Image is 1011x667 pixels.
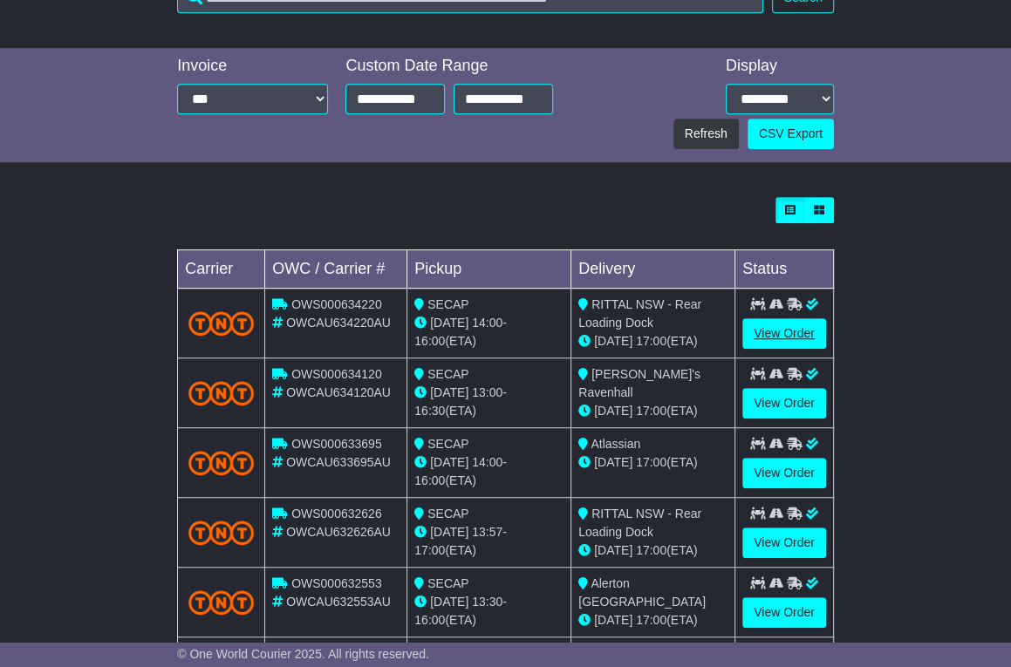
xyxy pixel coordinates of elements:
span: 17:00 [636,543,666,557]
span: [DATE] [594,334,632,348]
span: 14:00 [472,316,502,330]
a: View Order [742,318,826,349]
span: SECAP [427,297,468,311]
span: 13:57 [472,525,502,539]
td: Delivery [571,250,735,289]
div: Invoice [177,57,328,76]
td: Pickup [407,250,571,289]
a: View Order [742,388,826,419]
span: [DATE] [430,455,468,469]
img: TNT_Domestic.png [188,381,254,405]
span: OWCAU634220AU [286,316,391,330]
div: (ETA) [578,402,728,420]
span: OWS000634220 [291,297,382,311]
span: 17:00 [414,543,445,557]
img: TNT_Domestic.png [188,590,254,614]
span: [DATE] [594,613,632,627]
td: Carrier [178,250,265,289]
td: Status [735,250,834,289]
span: OWS000632553 [291,576,382,590]
div: - (ETA) [414,453,564,490]
div: - (ETA) [414,384,564,420]
span: 17:00 [636,404,666,418]
img: TNT_Domestic.png [188,521,254,544]
img: TNT_Domestic.png [188,451,254,474]
span: 13:00 [472,385,502,399]
div: (ETA) [578,453,728,472]
span: RITTAL NSW - Rear Loading Dock [578,507,701,539]
span: SECAP [427,576,468,590]
a: View Order [742,458,826,488]
div: - (ETA) [414,523,564,560]
span: [DATE] [594,404,632,418]
a: View Order [742,597,826,628]
span: © One World Courier 2025. All rights reserved. [177,647,429,661]
div: - (ETA) [414,314,564,351]
span: [DATE] [430,525,468,539]
img: TNT_Domestic.png [188,311,254,335]
span: [DATE] [430,316,468,330]
span: [DATE] [594,543,632,557]
a: View Order [742,527,826,558]
span: 16:00 [414,613,445,627]
span: OWS000634120 [291,367,382,381]
div: Display [726,57,834,76]
span: 16:30 [414,404,445,418]
span: 17:00 [636,334,666,348]
span: SECAP [427,437,468,451]
button: Refresh [673,119,739,149]
span: 17:00 [636,613,666,627]
span: OWS000632626 [291,507,382,521]
span: 14:00 [472,455,502,469]
span: OWCAU632626AU [286,525,391,539]
div: (ETA) [578,541,728,560]
td: OWC / Carrier # [265,250,407,289]
span: OWCAU633695AU [286,455,391,469]
span: [DATE] [430,385,468,399]
span: OWCAU634120AU [286,385,391,399]
span: 17:00 [636,455,666,469]
span: [PERSON_NAME]'s Ravenhall [578,367,700,399]
span: SECAP [427,367,468,381]
span: OWS000633695 [291,437,382,451]
div: - (ETA) [414,593,564,630]
span: 16:00 [414,473,445,487]
div: (ETA) [578,611,728,630]
span: 13:30 [472,595,502,609]
span: Atlassian [591,437,640,451]
span: [DATE] [594,455,632,469]
a: CSV Export [748,119,834,149]
span: OWCAU632553AU [286,595,391,609]
span: RITTAL NSW - Rear Loading Dock [578,297,701,330]
div: Custom Date Range [345,57,553,76]
span: 16:00 [414,334,445,348]
div: (ETA) [578,332,728,351]
span: SECAP [427,507,468,521]
span: [DATE] [430,595,468,609]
